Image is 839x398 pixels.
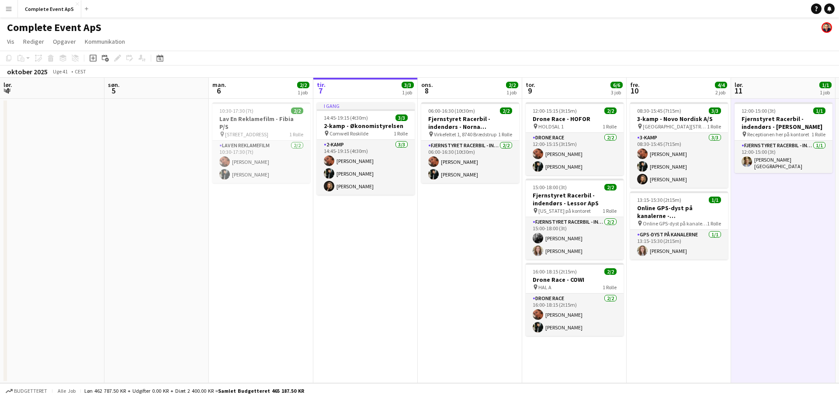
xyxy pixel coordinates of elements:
button: Complete Event ApS [18,0,81,17]
span: 16:00-18:15 (2t15m) [533,268,577,275]
div: oktober 2025 [7,67,48,76]
span: 10:30-17:30 (7t) [219,107,253,114]
div: 1 job [298,89,309,96]
span: 08:30-15:45 (7t15m) [637,107,681,114]
span: HAL A [538,284,551,291]
span: 12:00-15:15 (3t15m) [533,107,577,114]
div: 1 job [402,89,413,96]
span: 12:00-15:00 (3t) [742,107,776,114]
h3: Fjernstyret Racerbil - indendørs - Norna Playgrounds A/S [421,115,519,131]
span: 13:15-15:30 (2t15m) [637,197,681,203]
span: 2/2 [506,82,518,88]
span: 3/3 [709,107,721,114]
span: 2/2 [500,107,512,114]
app-card-role: Fjernstyret Racerbil - indendørs2/215:00-18:00 (3t)[PERSON_NAME][PERSON_NAME] [526,217,624,260]
span: lør. [735,81,743,89]
span: 2/2 [604,268,617,275]
div: 16:00-18:15 (2t15m)2/2Drone Race - COWI HAL A1 RolleDrone Race2/216:00-18:15 (2t15m)[PERSON_NAME]... [526,263,624,336]
span: søn. [108,81,120,89]
div: 06:00-16:30 (10t30m)2/2Fjernstyret Racerbil - indendørs - Norna Playgrounds A/S Virkefeltet 1, 87... [421,102,519,183]
span: 1 Rolle [603,123,617,130]
span: 2/2 [604,107,617,114]
span: Budgetteret [14,388,47,394]
span: 14:45-19:15 (4t30m) [324,114,368,121]
span: 2/2 [297,82,309,88]
span: Uge 41 [49,68,71,75]
span: 5 [107,86,120,96]
div: 12:00-15:00 (3t)1/1Fjernstyret Racerbil - indendørs - [PERSON_NAME] Receptionen her på kontoret1 ... [735,102,832,173]
span: 10 [629,86,640,96]
span: 1/1 [819,82,832,88]
span: 7 [315,86,326,96]
app-job-card: 13:15-15:30 (2t15m)1/1Online GPS-dyst på kanalerne - Udenrigsministeriet Online GPS-dyst på kanal... [630,191,728,260]
div: 3 job [611,89,622,96]
span: Virkefeltet 1, 8740 Brædstrup [434,131,496,138]
div: 2 job [715,89,727,96]
span: man. [212,81,226,89]
span: 15:00-18:00 (3t) [533,184,567,190]
span: Rediger [23,38,44,45]
span: 3/3 [395,114,408,121]
app-job-card: 15:00-18:00 (3t)2/2Fjernstyret Racerbil - indendørs - Lessor ApS [US_STATE] på kontoret1 RolleFje... [526,179,624,260]
app-job-card: I gang14:45-19:15 (4t30m)3/32-kamp - Økonomistyrelsen Comwell Roskilde1 Rolle2-kamp3/314:45-19:15... [317,102,415,195]
span: 6/6 [610,82,623,88]
app-card-role: Fjernstyret Racerbil - indendørs1/112:00-15:00 (3t)[PERSON_NAME][GEOGRAPHIC_DATA] [735,141,832,173]
span: 1 Rolle [394,130,408,137]
h3: 2-kamp - Økonomistyrelsen [317,122,415,130]
span: 2/2 [604,184,617,190]
span: lør. [3,81,12,89]
span: [US_STATE] på kontoret [538,208,591,214]
span: Alle job [56,388,77,394]
app-card-role: GPS-dyst på kanalerne1/113:15-15:30 (2t15m)[PERSON_NAME] [630,230,728,260]
div: 1 job [506,89,518,96]
app-card-role: Fjernstyret Racerbil - indendørs2/206:00-16:30 (10t30m)[PERSON_NAME][PERSON_NAME] [421,141,519,183]
span: Kommunikation [85,38,125,45]
span: 1 Rolle [811,131,825,138]
h1: Complete Event ApS [7,21,101,34]
a: Rediger [20,36,48,47]
span: 1/1 [709,197,721,203]
span: Opgaver [53,38,76,45]
app-card-role: Lav En Reklamefilm2/210:30-17:30 (7t)[PERSON_NAME][PERSON_NAME] [212,141,310,183]
app-card-role: Drone Race2/212:00-15:15 (3t15m)[PERSON_NAME][PERSON_NAME] [526,133,624,175]
div: 1 job [820,89,831,96]
div: Løn 462 787.50 KR + Udgifter 0.00 KR + Diæt 2 400.00 KR = [84,388,304,394]
span: tir. [317,81,326,89]
span: 06:00-16:30 (10t30m) [428,107,475,114]
span: 1/1 [813,107,825,114]
app-user-avatar: Christian Brøckner [822,22,832,33]
span: [GEOGRAPHIC_DATA][STREET_ADDRESS][GEOGRAPHIC_DATA] [643,123,707,130]
div: I gang [317,102,415,109]
span: 11 [733,86,743,96]
span: Vis [7,38,14,45]
span: fre. [630,81,640,89]
span: 1 Rolle [707,123,721,130]
h3: Fjernstyret Racerbil - indendørs - [PERSON_NAME] [735,115,832,131]
span: 4/4 [715,82,727,88]
span: 9 [524,86,535,96]
span: 1 Rolle [707,220,721,227]
app-card-role: 3-kamp3/308:30-15:45 (7t15m)[PERSON_NAME][PERSON_NAME][PERSON_NAME] [630,133,728,188]
div: CEST [75,68,86,75]
h3: Lav En Reklamefilm - Fibia P/S [212,115,310,131]
app-job-card: 12:00-15:15 (3t15m)2/2Drone Race - HOFOR HOLDSAL 11 RolleDrone Race2/212:00-15:15 (3t15m)[PERSON_... [526,102,624,175]
span: 1 Rolle [603,208,617,214]
h3: Drone Race - COWI [526,276,624,284]
app-job-card: 08:30-15:45 (7t15m)3/33-kamp - Novo Nordisk A/S [GEOGRAPHIC_DATA][STREET_ADDRESS][GEOGRAPHIC_DATA... [630,102,728,188]
span: 1 Rolle [603,284,617,291]
span: Comwell Roskilde [329,130,368,137]
button: Budgetteret [4,386,49,396]
span: 8 [420,86,433,96]
a: Opgaver [49,36,80,47]
span: HOLDSAL 1 [538,123,564,130]
h3: Drone Race - HOFOR [526,115,624,123]
span: 2/2 [291,107,303,114]
span: 6 [211,86,226,96]
span: Online GPS-dyst på kanalerne [643,220,707,227]
app-card-role: 2-kamp3/314:45-19:15 (4t30m)[PERSON_NAME][PERSON_NAME][PERSON_NAME] [317,140,415,195]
